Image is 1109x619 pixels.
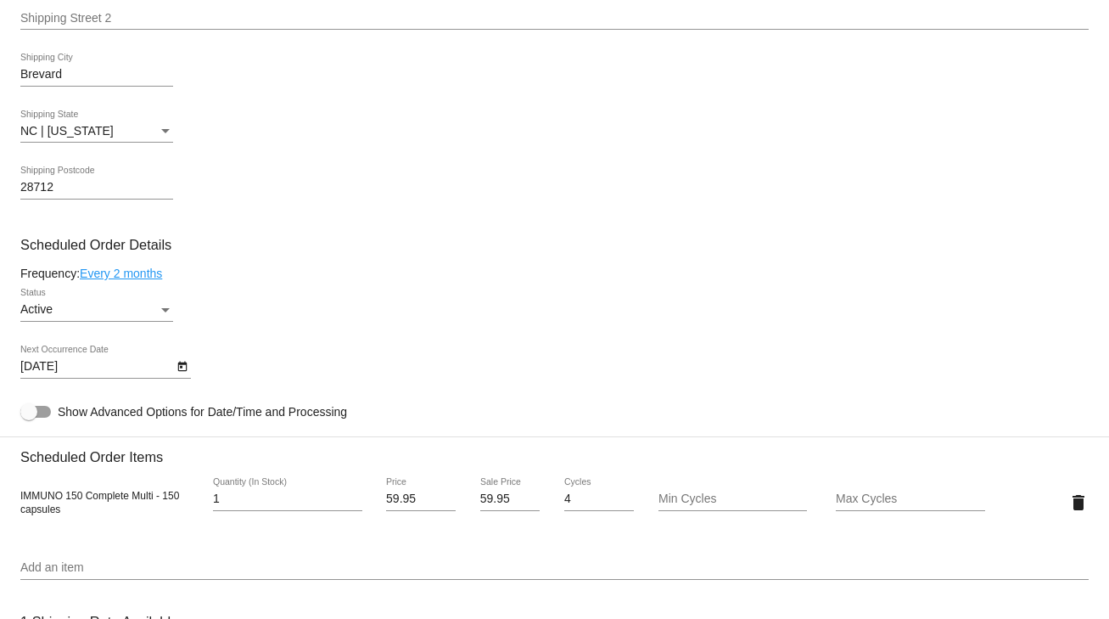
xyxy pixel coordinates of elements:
input: Sale Price [480,492,540,506]
input: Shipping City [20,68,173,82]
mat-icon: delete [1068,492,1089,513]
span: IMMUNO 150 Complete Multi - 150 capsules [20,490,179,515]
input: Min Cycles [658,492,808,506]
span: Active [20,302,53,316]
button: Open calendar [173,357,191,374]
input: Max Cycles [836,492,985,506]
input: Quantity (In Stock) [213,492,362,506]
mat-select: Shipping State [20,125,173,138]
span: NC | [US_STATE] [20,124,114,138]
div: Frequency: [20,267,1089,280]
input: Shipping Street 2 [20,12,1089,25]
input: Price [386,492,456,506]
input: Next Occurrence Date [20,360,173,374]
input: Add an item [20,561,1089,575]
h3: Scheduled Order Items [20,436,1089,465]
input: Shipping Postcode [20,181,173,194]
h3: Scheduled Order Details [20,237,1089,253]
mat-select: Status [20,303,173,317]
span: Show Advanced Options for Date/Time and Processing [58,403,347,420]
input: Cycles [564,492,634,506]
a: Every 2 months [80,267,162,280]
